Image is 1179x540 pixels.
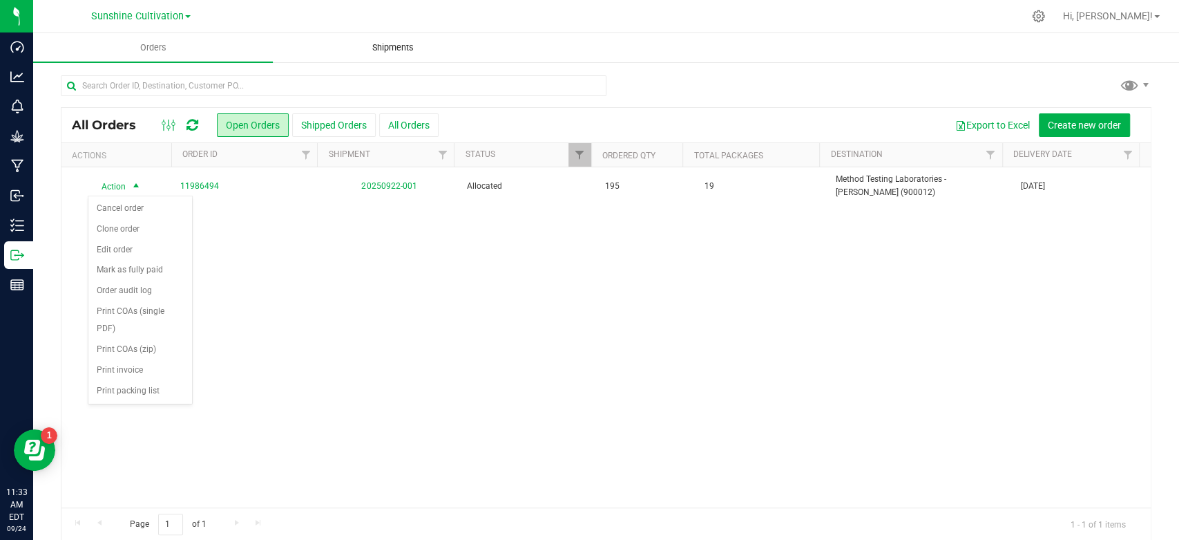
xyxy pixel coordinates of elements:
[88,198,192,219] li: Cancel order
[10,129,24,143] inline-svg: Grow
[122,41,185,54] span: Orders
[1030,10,1047,23] div: Manage settings
[91,10,184,22] span: Sunshine Cultivation
[831,149,883,159] a: Destination
[273,33,512,62] a: Shipments
[979,143,1002,167] a: Filter
[466,149,495,159] a: Status
[698,176,721,196] span: 19
[354,41,432,54] span: Shipments
[88,240,192,261] li: Edit order
[89,177,126,196] span: Action
[72,151,166,160] div: Actions
[88,260,192,281] li: Mark as fully paid
[292,113,376,137] button: Shipped Orders
[1116,143,1139,167] a: Filter
[602,151,655,160] a: Ordered qty
[88,339,192,360] li: Print COAs (zip)
[10,278,24,292] inline-svg: Reports
[33,33,273,62] a: Orders
[88,381,192,402] li: Print packing list
[182,149,218,159] a: Order ID
[568,143,591,167] a: Filter
[6,523,27,534] p: 09/24
[158,514,183,535] input: 1
[946,113,1039,137] button: Export to Excel
[10,218,24,232] inline-svg: Inventory
[88,281,192,301] li: Order audit log
[6,486,27,523] p: 11:33 AM EDT
[10,100,24,113] inline-svg: Monitoring
[10,248,24,262] inline-svg: Outbound
[88,360,192,381] li: Print invoice
[1020,180,1044,193] span: [DATE]
[10,70,24,84] inline-svg: Analytics
[836,173,1004,199] span: Method Testing Laboratories - [PERSON_NAME] (900012)
[431,143,454,167] a: Filter
[379,113,439,137] button: All Orders
[72,118,150,133] span: All Orders
[294,143,317,167] a: Filter
[1060,514,1137,534] span: 1 - 1 of 1 items
[88,219,192,240] li: Clone order
[693,151,763,160] a: Total Packages
[88,301,192,339] li: Print COAs (single PDF)
[217,113,289,137] button: Open Orders
[1039,113,1130,137] button: Create new order
[329,149,370,159] a: Shipment
[1013,149,1072,159] a: Delivery Date
[41,427,57,444] iframe: Resource center unread badge
[1048,120,1121,131] span: Create new order
[180,180,219,193] a: 11986494
[10,159,24,173] inline-svg: Manufacturing
[61,75,606,96] input: Search Order ID, Destination, Customer PO...
[467,180,588,193] span: Allocated
[118,514,218,535] span: Page of 1
[10,40,24,54] inline-svg: Dashboard
[1063,10,1153,21] span: Hi, [PERSON_NAME]!
[127,177,144,196] span: select
[14,429,55,471] iframe: Resource center
[10,189,24,203] inline-svg: Inbound
[361,181,416,191] a: 20250922-001
[605,180,620,193] span: 195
